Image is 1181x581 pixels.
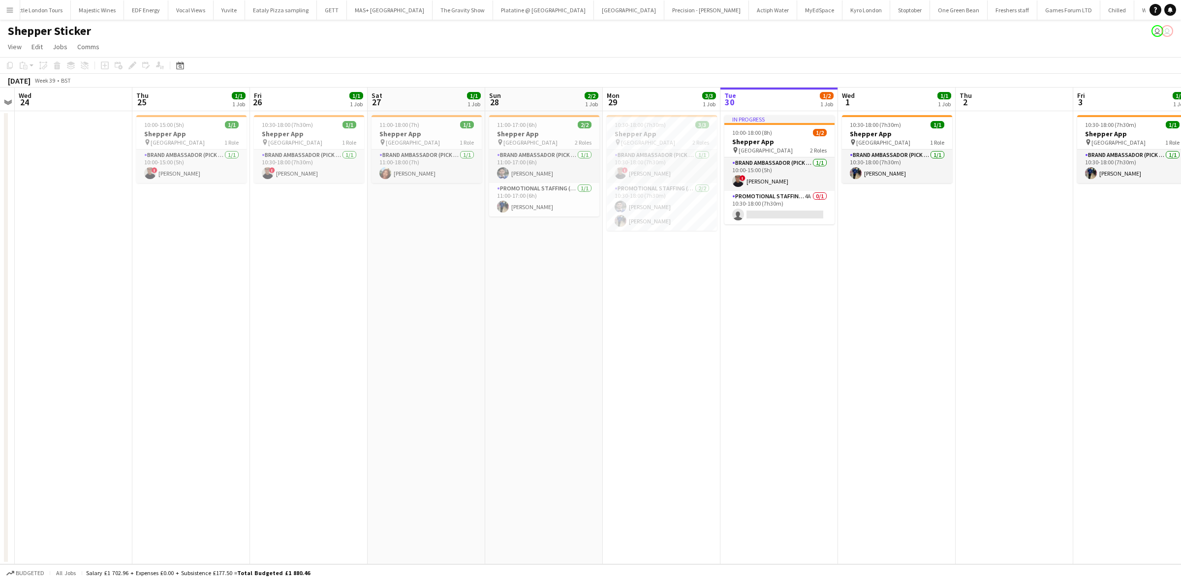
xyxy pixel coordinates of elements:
[4,40,26,53] a: View
[1161,25,1173,37] app-user-avatar: Ellie Allen
[168,0,214,20] button: Vocal Views
[1037,0,1100,20] button: Games Forum LTD
[16,570,44,577] span: Budgeted
[594,0,664,20] button: [GEOGRAPHIC_DATA]
[890,0,930,20] button: Stoptober
[49,40,71,53] a: Jobs
[664,0,749,20] button: Precision - [PERSON_NAME]
[8,76,31,86] div: [DATE]
[797,0,842,20] button: MyEdSpace
[347,0,433,20] button: MAS+ [GEOGRAPHIC_DATA]
[433,0,493,20] button: The Gravity Show
[86,569,310,577] div: Salary £1 702.96 + Expenses £0.00 + Subsistence £177.50 =
[214,0,245,20] button: Yuvite
[53,42,67,51] span: Jobs
[317,0,347,20] button: GETT
[988,0,1037,20] button: Freshers staff
[32,77,57,84] span: Week 39
[77,42,99,51] span: Comms
[54,569,78,577] span: All jobs
[1151,25,1163,37] app-user-avatar: Dorian Payne
[61,77,71,84] div: BST
[28,40,47,53] a: Edit
[930,0,988,20] button: One Green Bean
[245,0,317,20] button: Eataly Pizza sampling
[31,42,43,51] span: Edit
[8,24,91,38] h1: Shepper Sticker
[5,568,46,579] button: Budgeted
[73,40,103,53] a: Comms
[1100,0,1134,20] button: Chilled
[71,0,124,20] button: Majestic Wines
[124,0,168,20] button: EDF Energy
[842,0,890,20] button: Kyro London
[493,0,594,20] button: Platatine @ [GEOGRAPHIC_DATA]
[237,569,310,577] span: Total Budgeted £1 880.46
[8,42,22,51] span: View
[749,0,797,20] button: Actiph Water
